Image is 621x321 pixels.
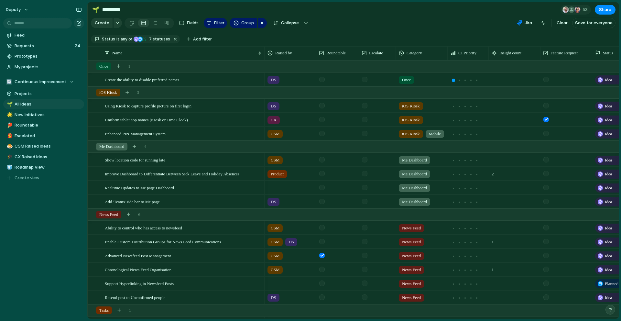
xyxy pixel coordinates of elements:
[15,91,82,97] span: Projects
[583,6,590,13] span: 53
[402,225,421,231] span: News Feed
[402,131,420,137] span: iOS Kiosk
[7,132,11,139] div: 👨‍🚒
[275,50,292,56] span: Raised by
[271,77,276,83] span: DS
[605,103,612,109] span: Idea
[99,211,118,218] span: News Feed
[402,117,420,123] span: iOS Kiosk
[193,36,212,42] span: Add filter
[95,20,109,26] span: Create
[105,293,165,301] span: Resend post to Unconfirmed people
[599,6,611,13] span: Share
[105,266,171,273] span: Chronological News Feed Organisation
[514,18,535,28] button: Jira
[557,20,568,26] span: Clear
[605,199,612,205] span: Idea
[605,239,612,245] span: Idea
[105,238,221,245] span: Enable Custom Distribution Groups for News Feed Communications
[554,18,570,28] button: Clear
[605,185,612,191] span: Idea
[15,79,66,85] span: Continuous Improvement
[402,157,427,163] span: Me Dashboard
[3,152,84,162] a: 🎓CX Raised Ideas
[402,281,421,287] span: News Feed
[269,18,302,28] button: Collapse
[105,116,188,123] span: Uniform tablet app names (Kiosk or Time Clock)
[3,173,84,183] button: Create view
[120,36,132,42] span: any of
[105,252,171,259] span: Advanced Newsfeed Post Management
[6,79,12,85] div: 🔄
[15,32,82,39] span: Feed
[402,185,427,191] span: Me Dashboard
[6,154,12,160] button: 🎓
[99,89,117,96] span: iOS Kiosk
[595,5,616,15] button: Share
[15,53,82,60] span: Prototypes
[6,133,12,139] button: 👨‍🚒
[3,5,32,15] button: deputy
[550,50,578,56] span: Feature Request
[605,77,612,83] span: Idea
[92,5,99,14] div: 🌱
[99,63,108,70] span: Once
[271,239,279,245] span: CSM
[603,50,613,56] span: Status
[605,225,612,231] span: Idea
[15,64,82,70] span: My projects
[105,102,191,109] span: Using Kiosk to capture profile picture on first login
[137,89,139,96] span: 3
[75,43,82,49] span: 24
[402,239,421,245] span: News Feed
[605,294,612,301] span: Idea
[6,143,12,149] button: 🍮
[402,253,421,259] span: News Feed
[7,153,11,160] div: 🎓
[3,62,84,72] a: My projects
[230,18,257,28] button: Group
[458,50,476,56] span: CI Priority
[3,51,84,61] a: Prototypes
[271,225,279,231] span: CSM
[605,267,612,273] span: Idea
[605,253,612,259] span: Idea
[271,157,279,163] span: CSM
[3,141,84,151] a: 🍮CSM Raised Ideas
[605,281,618,287] span: Planned
[7,164,11,171] div: 🧊
[3,131,84,141] a: 👨‍🚒Escalated
[105,280,174,287] span: Support Hyperlinking in Newsfeed Posts
[15,43,73,49] span: Requests
[605,171,612,177] span: Idea
[271,267,279,273] span: CSM
[326,50,346,56] span: Roundtable
[271,253,279,259] span: CSM
[138,211,140,218] span: 6
[129,307,131,314] span: 1
[7,111,11,118] div: 🌟
[271,117,277,123] span: CX
[105,198,160,205] span: Add 'Teams' side bar to Me page
[15,101,82,107] span: All ideas
[177,18,201,28] button: Fields
[429,131,441,137] span: Mobile
[214,20,224,26] span: Filter
[105,184,174,191] span: Realtime Updates to Me page Dashboard
[499,50,521,56] span: Insight count
[241,20,254,26] span: Group
[525,20,532,26] span: Jira
[187,20,199,26] span: Fields
[99,143,124,150] span: Me Dashboard
[402,171,427,177] span: Me Dashboard
[105,156,165,163] span: Show location code for running late
[15,112,82,118] span: New Initiatives
[402,103,420,109] span: iOS Kiosk
[6,122,12,128] button: 🏓
[605,131,612,137] span: Idea
[605,117,612,123] span: Idea
[128,63,130,70] span: 1
[6,164,12,171] button: 🧊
